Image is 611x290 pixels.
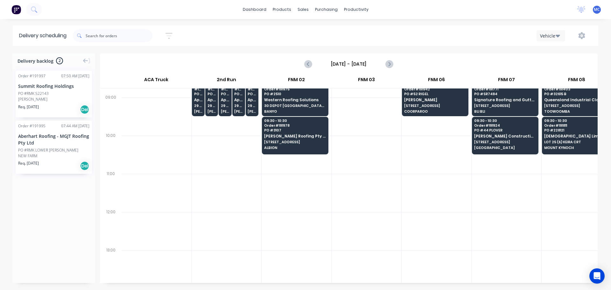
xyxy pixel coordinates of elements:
[240,5,270,14] a: dashboard
[18,153,89,159] div: NEW FARM
[537,30,565,41] button: Vehicle
[207,98,216,102] span: Apollo Home Improvement (QLD) Pty Ltd
[18,123,46,129] div: Order # 191995
[312,5,341,14] div: purchasing
[262,74,331,88] div: FNM 02
[594,7,600,12] span: MC
[589,268,605,284] div: Open Intercom Messenger
[234,87,243,91] span: # 190210
[248,110,256,113] span: [PERSON_NAME]
[404,87,466,91] span: Order # 191942
[474,98,536,102] span: Signature Roofing and Guttering - DJW Constructions Pty Ltd
[264,128,326,132] span: PO # 3107
[56,57,63,64] span: 2
[234,92,243,96] span: PO # 20360
[474,104,536,108] span: [STREET_ADDRESS]
[18,104,39,110] span: Req. [DATE]
[248,104,256,108] span: 29 CORYMBIA PL (STORE)
[544,98,606,102] span: Queensland Industrial Cladding
[207,87,216,91] span: # 191603
[404,98,466,102] span: [PERSON_NAME]
[264,87,326,91] span: Order # 191975
[270,5,294,14] div: products
[404,110,466,113] span: COORPAROO
[402,74,471,88] div: FNM 06
[474,124,536,127] span: Order # 191924
[194,110,203,113] span: [PERSON_NAME]
[221,92,229,96] span: PO # 20655
[18,147,78,153] div: PO #RMK LOWER [PERSON_NAME]
[80,105,89,114] div: Del
[264,110,326,113] span: BANYO
[544,124,606,127] span: Order # 191811
[404,104,466,108] span: [STREET_ADDRESS]
[474,87,536,91] span: Order # 191771
[100,208,122,246] div: 12:00
[207,110,216,113] span: [PERSON_NAME]
[474,92,536,96] span: PO # SR7484
[18,133,89,146] div: Aberhart Roofing - MGJT Roofing Pty Ltd
[18,73,46,79] div: Order # 191997
[11,5,21,14] img: Factory
[474,134,536,138] span: [PERSON_NAME] Constructions (Qld) Pty Ltd
[264,140,326,144] span: [STREET_ADDRESS]
[248,92,256,96] span: PO # 20703
[474,146,536,150] span: [GEOGRAPHIC_DATA]
[544,134,606,138] span: [DEMOGRAPHIC_DATA] Limited T/as Joii Roofing
[100,132,122,170] div: 10:00
[264,104,326,108] span: 30 DEPOT [GEOGRAPHIC_DATA] SITE -
[194,87,203,91] span: # 190378
[544,104,606,108] span: [STREET_ADDRESS]
[61,73,89,79] div: 07:50 AM [DATE]
[264,134,326,138] span: [PERSON_NAME] Roofing Pty Ltd
[544,128,606,132] span: PO # 228121
[474,128,536,132] span: PO # 44 PLOVER
[18,96,89,102] div: [PERSON_NAME]
[86,29,152,42] input: Search for orders
[474,110,536,113] span: BLI BLI
[18,91,49,96] div: PO #RMK S22143
[100,170,122,208] div: 11:00
[264,124,326,127] span: Order # 191978
[341,5,372,14] div: productivity
[100,246,122,285] div: 13:00
[544,146,606,150] span: MOUNT KYNOCH
[207,92,216,96] span: PO # 20639
[544,87,606,91] span: Order # 191403
[264,119,326,123] span: 09:30 - 10:30
[264,92,326,96] span: PO # 2510
[234,110,243,113] span: [PERSON_NAME]
[221,110,229,113] span: [PERSON_NAME]
[221,104,229,108] span: 29 CORYMBIA PL (STORE)
[404,92,466,96] span: PO # 52 RIGEL
[221,98,229,102] span: Apollo Home Improvement (QLD) Pty Ltd
[192,74,261,88] div: 2nd Run
[294,5,312,14] div: sales
[474,140,536,144] span: [STREET_ADDRESS]
[540,32,558,39] div: Vehicle
[18,160,39,166] span: Req. [DATE]
[544,140,606,144] span: LOT 25 (6) KEIRA CRT
[207,104,216,108] span: 29 CORYMBIA PL (STORE)
[248,87,256,91] span: # 191934
[234,98,243,102] span: Apollo Home Improvement (QLD) Pty Ltd
[13,25,73,46] div: Delivery scheduling
[544,92,606,96] span: PO # 32615 B
[474,119,536,123] span: 09:30 - 10:30
[18,83,89,89] div: Summit Roofing Holdings
[472,74,541,88] div: FNM 07
[194,104,203,108] span: 29 CORYMBIA PL (STORE)
[264,146,326,150] span: ALBION
[18,58,53,64] span: Delivery backlog
[544,119,606,123] span: 09:30 - 10:30
[544,110,606,113] span: TOOWOOMBA
[100,94,122,132] div: 09:00
[221,87,229,91] span: # 191599
[194,98,203,102] span: Apollo Home Improvement (QLD) Pty Ltd
[264,98,326,102] span: Western Roofing Solutions
[121,74,191,88] div: ACA Truck
[248,98,256,102] span: Apollo Home Improvement (QLD) Pty Ltd
[194,92,203,96] span: PO # 20364
[61,123,89,129] div: 07:44 AM [DATE]
[332,74,401,88] div: FNM 03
